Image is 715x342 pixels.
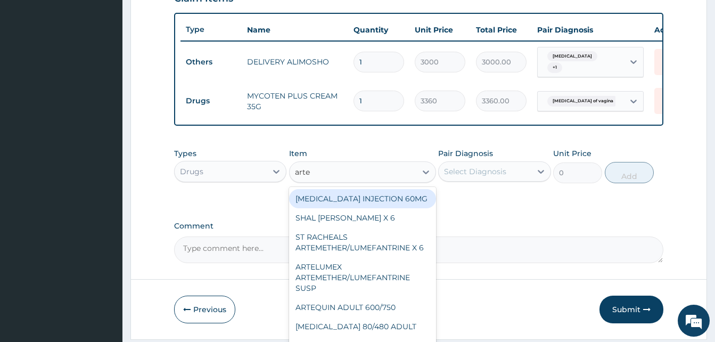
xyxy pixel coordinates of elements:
[289,148,307,159] label: Item
[649,19,702,40] th: Actions
[174,296,235,323] button: Previous
[289,227,436,257] div: ST RACHEALS ARTEMETHER/LUMEFANTRINE X 6
[438,148,493,159] label: Pair Diagnosis
[174,149,196,158] label: Types
[547,62,562,73] span: + 1
[180,166,203,177] div: Drugs
[5,229,203,266] textarea: Type your message and hit 'Enter'
[175,5,200,31] div: Minimize live chat window
[289,298,436,317] div: ARTEQUIN ADULT 600/750
[242,19,348,40] th: Name
[180,91,242,111] td: Drugs
[553,148,591,159] label: Unit Price
[289,208,436,227] div: SHAL [PERSON_NAME] X 6
[444,166,506,177] div: Select Diagnosis
[547,96,619,107] span: [MEDICAL_DATA] of vagina
[547,51,597,62] span: [MEDICAL_DATA]
[20,53,43,80] img: d_794563401_company_1708531726252_794563401
[348,19,409,40] th: Quantity
[409,19,471,40] th: Unit Price
[289,317,436,336] div: [MEDICAL_DATA] 80/480 ADULT
[289,257,436,298] div: ARTELUMEX ARTEMETHER/LUMEFANTRINE SUSP
[180,52,242,72] td: Others
[471,19,532,40] th: Total Price
[180,20,242,39] th: Type
[242,85,348,117] td: MYCOTEN PLUS CREAM 35G
[242,51,348,72] td: DELIVERY ALIMOSHO
[289,189,436,208] div: [MEDICAL_DATA] INJECTION 60MG
[532,19,649,40] th: Pair Diagnosis
[62,103,147,210] span: We're online!
[174,222,663,231] label: Comment
[599,296,663,323] button: Submit
[605,162,654,183] button: Add
[55,60,179,74] div: Chat with us now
